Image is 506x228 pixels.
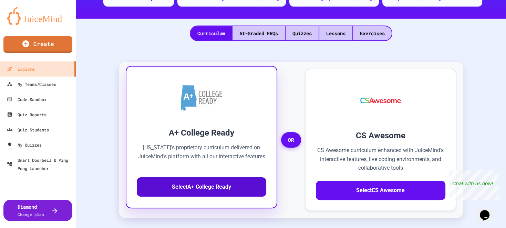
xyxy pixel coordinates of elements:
[316,181,445,200] button: SelectCS Awesome
[18,212,44,217] span: Change plan
[353,80,407,121] img: CS Awesome
[319,26,352,40] div: Lessons
[7,141,42,149] div: My Quizzes
[316,129,445,142] h3: CS Awesome
[477,200,499,221] iframe: chat widget
[281,132,301,148] span: OR
[181,85,222,111] img: A+ College Ready
[3,36,72,53] a: Create
[3,200,72,221] button: DiamondChange plan
[190,26,232,40] div: Curriculum
[233,26,285,40] div: AI-Graded FRQs
[18,203,44,218] div: Diamond
[7,126,49,134] div: Quiz Students
[7,65,34,73] div: Explore
[137,143,266,170] p: [US_STATE]'s proprietary curriculum delivered on JuiceMind's platform with all our interactive fe...
[286,26,319,40] div: Quizzes
[353,26,392,40] div: Exercises
[7,80,56,88] div: My Teams/Classes
[7,7,69,25] img: logo-orange.svg
[449,170,499,200] iframe: chat widget
[7,110,47,119] div: Quiz Reports
[137,127,266,139] h3: A+ College Ready
[7,156,73,172] div: Smart Doorbell & Ping Pong Launcher
[137,177,266,197] button: SelectA+ College Ready
[7,95,47,103] div: Code Sandbox
[316,146,445,172] p: CS Awesome curriculum enhanced with JuiceMind's interactive features, live coding environments, a...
